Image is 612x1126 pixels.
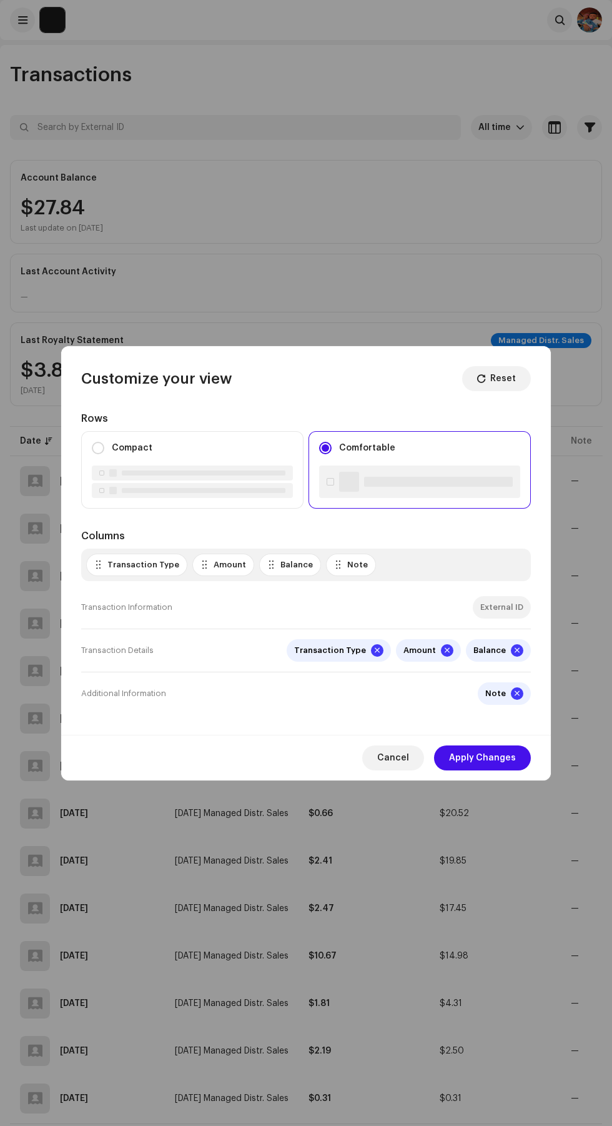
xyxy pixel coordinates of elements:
[434,745,531,770] button: Apply Changes
[81,369,232,389] div: Customize your view
[347,560,368,570] div: Note
[214,560,246,570] div: Amount
[280,560,313,570] div: Balance
[81,529,531,544] div: Columns
[81,596,172,619] div: Transaction Information
[462,366,531,391] button: Reset
[362,745,424,770] button: Cancel
[449,745,516,770] span: Apply Changes
[81,411,531,426] div: Rows
[81,639,154,662] div: Transaction Details
[480,602,523,612] div: External ID
[294,645,366,655] div: Transaction Type
[490,366,516,391] span: Reset
[377,745,409,770] span: Cancel
[485,689,506,699] div: Note
[107,560,179,570] div: Transaction Type
[473,645,506,655] div: Balance
[339,441,395,456] label: Comfortable
[81,682,166,705] div: Additional Information
[112,441,152,456] label: Compact
[403,645,436,655] div: Amount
